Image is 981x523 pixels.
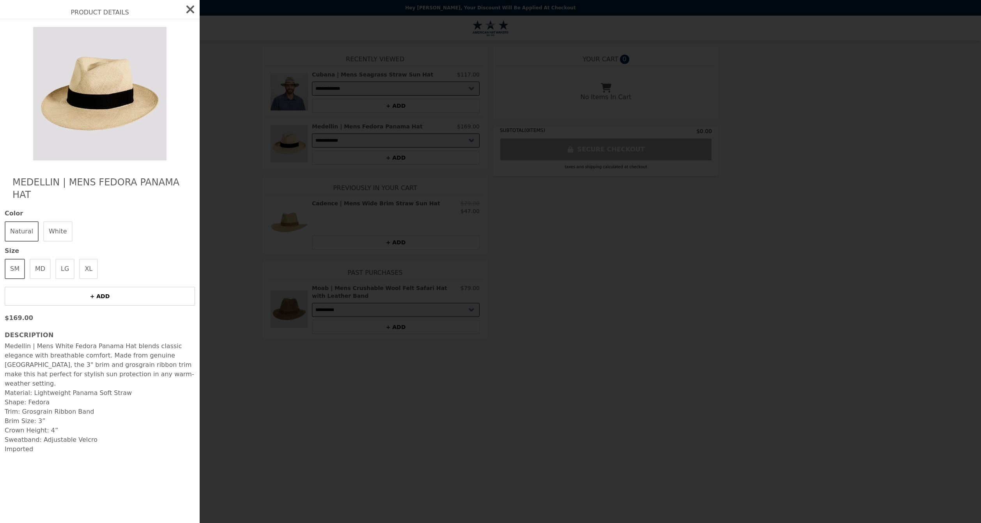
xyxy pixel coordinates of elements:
[5,426,195,435] li: Crown Height: 4”
[5,398,195,407] li: Shape: Fedora
[5,221,39,242] button: Natural
[5,259,25,279] button: SM
[5,209,195,218] span: Color
[12,176,187,201] h2: Medellin | Mens Fedora Panama Hat
[5,287,195,306] button: + ADD
[5,407,195,416] li: Trim: Grosgrain Ribbon Band
[79,259,98,279] button: XL
[5,246,195,256] span: Size
[28,27,171,160] img: Natural / SM
[5,342,195,388] p: Medellin | Mens White Fedora Panama Hat blends classic elegance with breathable comfort. Made fro...
[5,416,195,426] li: Brim Size: 3”
[5,445,195,454] li: Imported
[5,435,195,445] li: Sweatband: Adjustable Velcro
[5,313,195,323] p: $169.00
[5,331,195,340] h3: Description
[43,221,73,242] button: White
[5,388,195,398] li: Material: Lightweight Panama Soft Straw
[30,259,51,279] button: MD
[55,259,74,279] button: LG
